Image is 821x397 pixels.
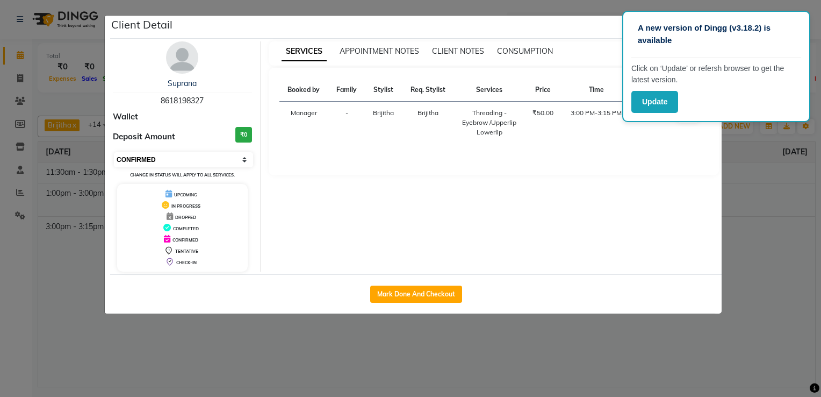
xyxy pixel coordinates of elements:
[531,108,555,118] div: ₹50.00
[417,109,438,117] span: Brijitha
[497,46,553,56] span: CONSUMPTION
[111,17,172,33] h5: Client Detail
[168,79,197,88] a: Suprana
[166,41,198,74] img: avatar
[460,108,518,137] div: Threading - Eyebrow /Upperlip Lowerlip
[454,79,524,102] th: Services
[402,79,454,102] th: Req. Stylist
[173,226,199,231] span: COMPLETED
[175,249,198,254] span: TENTATIVE
[328,102,365,144] td: -
[279,79,329,102] th: Booked by
[365,79,402,102] th: Stylist
[235,127,252,143] h3: ₹0
[172,237,198,243] span: CONFIRMED
[638,22,795,46] p: A new version of Dingg (v3.18.2) is available
[432,46,484,56] span: CLIENT NOTES
[631,63,801,86] p: Click on ‘Update’ or refersh browser to get the latest version.
[282,42,327,61] span: SERVICES
[631,91,678,113] button: Update
[174,192,197,197] span: UPCOMING
[171,203,200,209] span: IN PROGRESS
[561,79,631,102] th: Time
[113,111,138,123] span: Wallet
[373,109,394,117] span: Brijitha
[176,260,197,265] span: CHECK-IN
[561,102,631,144] td: 3:00 PM-3:15 PM
[279,102,329,144] td: Manager
[340,46,419,56] span: APPOINTMENT NOTES
[524,79,561,102] th: Price
[175,215,196,220] span: DROPPED
[370,286,462,303] button: Mark Done And Checkout
[328,79,365,102] th: Family
[161,96,204,105] span: 8618198327
[130,172,235,178] small: Change in status will apply to all services.
[113,131,175,143] span: Deposit Amount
